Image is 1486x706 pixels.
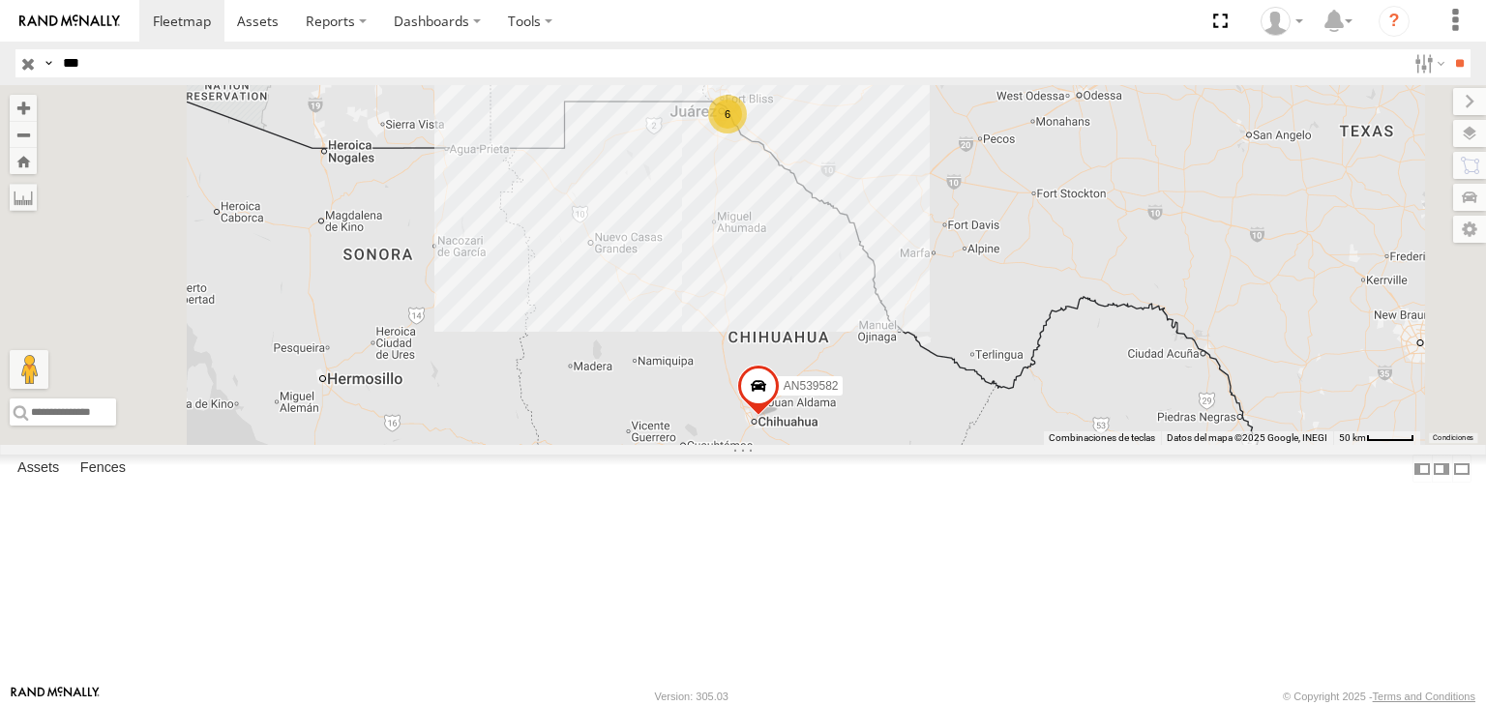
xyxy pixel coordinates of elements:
[1333,431,1420,445] button: Escala del mapa: 50 km por 46 píxeles
[1432,455,1451,483] label: Dock Summary Table to the Right
[1412,455,1432,483] label: Dock Summary Table to the Left
[1433,434,1473,442] a: Condiciones
[10,95,37,121] button: Zoom in
[1339,432,1366,443] span: 50 km
[1452,455,1471,483] label: Hide Summary Table
[1453,216,1486,243] label: Map Settings
[11,687,100,706] a: Visit our Website
[8,456,69,483] label: Assets
[10,350,48,389] button: Arrastra el hombrecito naranja al mapa para abrir Street View
[10,121,37,148] button: Zoom out
[708,95,747,133] div: 6
[1254,7,1310,36] div: Daniel Lupio
[1283,691,1475,702] div: © Copyright 2025 -
[1167,432,1327,443] span: Datos del mapa ©2025 Google, INEGI
[1407,49,1448,77] label: Search Filter Options
[71,456,135,483] label: Fences
[1373,691,1475,702] a: Terms and Conditions
[1379,6,1410,37] i: ?
[41,49,56,77] label: Search Query
[10,184,37,211] label: Measure
[10,148,37,174] button: Zoom Home
[655,691,728,702] div: Version: 305.03
[19,15,120,28] img: rand-logo.svg
[1049,431,1155,445] button: Combinaciones de teclas
[784,379,839,393] span: AN539582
